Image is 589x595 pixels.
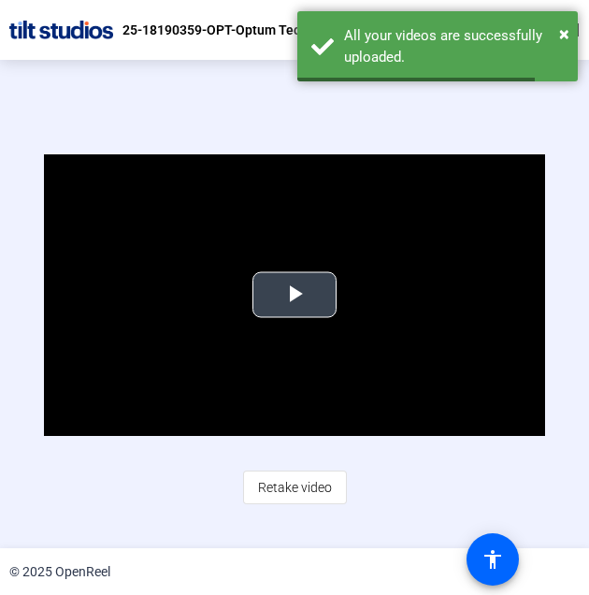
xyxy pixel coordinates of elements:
[258,470,332,505] span: Retake video
[344,25,564,67] div: All your videos are successfully uploaded.
[559,20,569,48] button: Close
[243,471,347,504] button: Retake video
[9,21,113,39] img: OpenReel logo
[252,272,337,318] button: Play Video
[559,22,569,45] span: ×
[481,548,504,571] mat-icon: accessibility
[9,562,110,582] div: © 2025 OpenReel
[44,154,545,436] div: Video Player
[122,19,408,41] p: 25-18190359-OPT-Optum Tech Oct Town Hall r2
